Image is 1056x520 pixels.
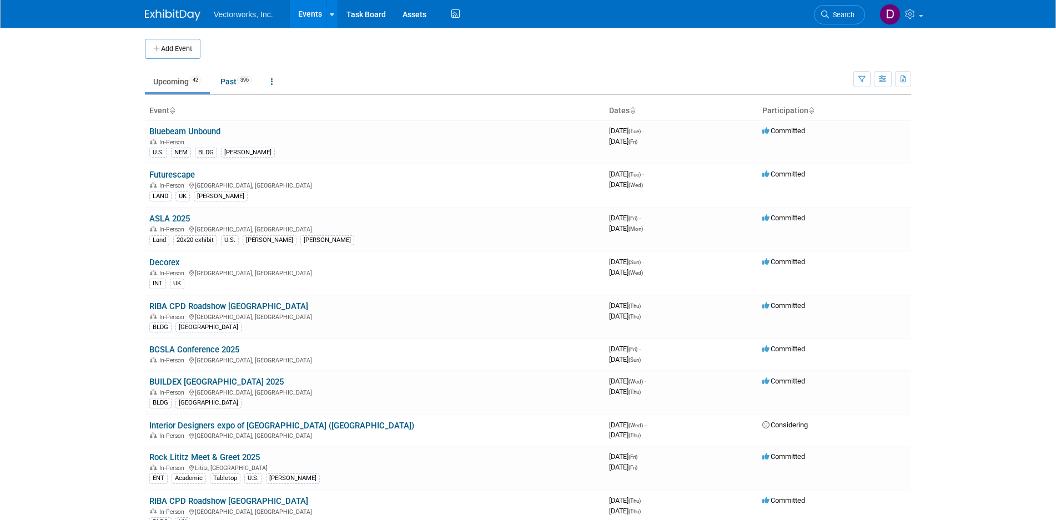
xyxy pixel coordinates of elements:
span: - [639,214,641,222]
div: BLDG [149,398,172,408]
span: [DATE] [609,431,641,439]
span: - [645,421,646,429]
span: Committed [762,496,805,504]
span: - [642,301,644,310]
div: BLDG [195,148,217,158]
div: LAND [149,191,172,201]
span: [DATE] [609,377,646,385]
img: In-Person Event [150,389,157,395]
span: [DATE] [609,301,644,310]
div: NEM [171,148,191,158]
span: [DATE] [609,137,637,145]
span: [DATE] [609,507,641,515]
span: (Sun) [628,259,641,265]
div: [GEOGRAPHIC_DATA], [GEOGRAPHIC_DATA] [149,224,600,233]
span: [DATE] [609,224,643,233]
span: Committed [762,127,805,135]
span: (Thu) [628,303,641,309]
div: [PERSON_NAME] [266,473,320,483]
div: [PERSON_NAME] [194,191,248,201]
img: In-Person Event [150,465,157,470]
span: [DATE] [609,127,644,135]
span: 396 [237,76,252,84]
img: In-Person Event [150,508,157,514]
div: U.S. [244,473,262,483]
span: Committed [762,345,805,353]
span: In-Person [159,226,188,233]
a: Sort by Start Date [630,106,635,115]
span: [DATE] [609,452,641,461]
img: In-Person Event [150,139,157,144]
span: Committed [762,452,805,461]
div: [GEOGRAPHIC_DATA], [GEOGRAPHIC_DATA] [149,180,600,189]
a: Sort by Participation Type [808,106,814,115]
span: (Fri) [628,346,637,352]
a: BCSLA Conference 2025 [149,345,239,355]
div: [PERSON_NAME] [243,235,296,245]
span: In-Person [159,508,188,516]
a: Interior Designers expo of [GEOGRAPHIC_DATA] ([GEOGRAPHIC_DATA]) [149,421,414,431]
span: [DATE] [609,496,644,504]
div: [GEOGRAPHIC_DATA], [GEOGRAPHIC_DATA] [149,355,600,364]
div: [PERSON_NAME] [221,148,275,158]
img: In-Person Event [150,314,157,319]
span: In-Person [159,465,188,472]
span: In-Person [159,357,188,364]
span: (Thu) [628,508,641,514]
a: Upcoming42 [145,71,210,92]
span: (Fri) [628,139,637,145]
span: (Sun) [628,357,641,363]
div: [GEOGRAPHIC_DATA], [GEOGRAPHIC_DATA] [149,431,600,440]
span: (Thu) [628,389,641,395]
span: In-Person [159,389,188,396]
span: (Thu) [628,314,641,320]
span: (Fri) [628,215,637,221]
span: Committed [762,301,805,310]
div: [GEOGRAPHIC_DATA] [175,322,242,332]
span: [DATE] [609,355,641,364]
div: Tabletop [210,473,240,483]
span: (Wed) [628,270,643,276]
img: In-Person Event [150,270,157,275]
span: (Wed) [628,422,643,428]
a: BUILDEX [GEOGRAPHIC_DATA] 2025 [149,377,284,387]
span: Considering [762,421,808,429]
div: U.S. [221,235,239,245]
a: Search [814,5,865,24]
span: In-Person [159,139,188,146]
span: (Fri) [628,454,637,460]
a: Past396 [212,71,260,92]
span: 42 [189,76,202,84]
span: (Mon) [628,226,643,232]
span: [DATE] [609,463,637,471]
div: UK [175,191,190,201]
span: (Wed) [628,182,643,188]
a: RIBA CPD Roadshow [GEOGRAPHIC_DATA] [149,301,308,311]
span: - [642,127,644,135]
a: Futurescape [149,170,195,180]
a: RIBA CPD Roadshow [GEOGRAPHIC_DATA] [149,496,308,506]
div: [PERSON_NAME] [300,235,354,245]
div: ENT [149,473,168,483]
a: ASLA 2025 [149,214,190,224]
span: In-Person [159,182,188,189]
div: [GEOGRAPHIC_DATA] [175,398,242,408]
span: Committed [762,214,805,222]
button: Add Event [145,39,200,59]
img: ExhibitDay [145,9,200,21]
span: (Thu) [628,432,641,438]
a: Bluebeam Unbound [149,127,220,137]
span: [DATE] [609,268,643,276]
a: Decorex [149,258,180,267]
span: [DATE] [609,312,641,320]
th: Participation [758,102,911,120]
span: [DATE] [609,345,641,353]
span: In-Person [159,270,188,277]
div: [GEOGRAPHIC_DATA], [GEOGRAPHIC_DATA] [149,507,600,516]
span: - [639,452,641,461]
div: UK [170,279,184,289]
span: [DATE] [609,180,643,189]
span: In-Person [159,314,188,321]
div: [GEOGRAPHIC_DATA], [GEOGRAPHIC_DATA] [149,268,600,277]
img: In-Person Event [150,432,157,438]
